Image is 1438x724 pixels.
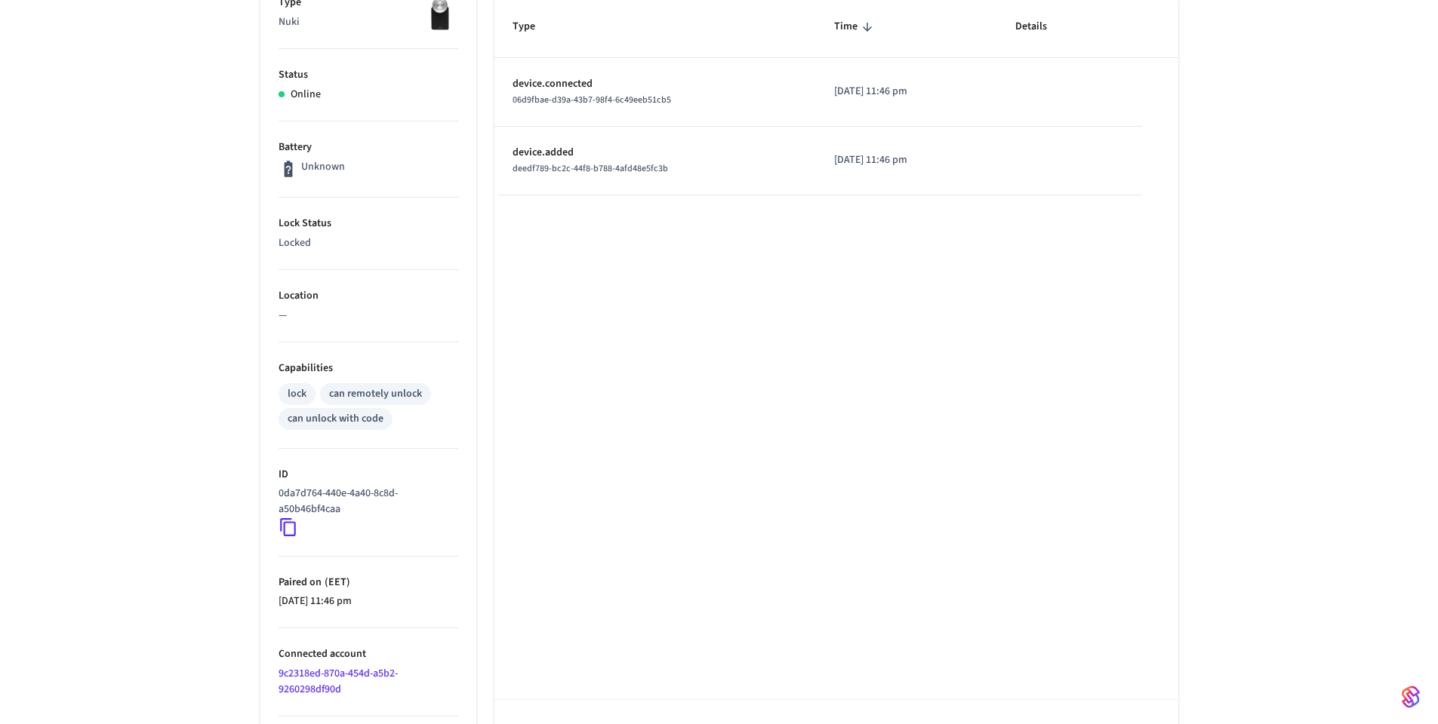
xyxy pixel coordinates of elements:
div: lock [288,386,306,402]
p: Lock Status [279,216,458,232]
a: 9c2318ed-870a-454d-a5b2-9260298df90d [279,666,398,697]
p: Online [291,87,321,103]
p: [DATE] 11:46 pm [834,152,979,168]
span: Type [513,15,555,38]
p: Paired on [279,575,458,591]
p: Nuki [279,14,458,30]
p: device.connected [513,76,799,92]
span: Details [1015,15,1067,38]
p: Status [279,67,458,83]
p: 0da7d764-440e-4a40-8c8d-a50b46bf4caa [279,486,452,517]
div: can unlock with code [288,411,383,427]
p: Location [279,288,458,304]
span: Time [834,15,877,38]
p: [DATE] 11:46 pm [279,594,458,609]
span: ( EET ) [322,575,350,590]
p: — [279,308,458,324]
span: 06d9fbae-d39a-43b7-98f4-6c49eeb51cb5 [513,94,671,106]
p: device.added [513,145,799,161]
img: SeamLogoGradient.69752ec5.svg [1402,685,1420,709]
p: [DATE] 11:46 pm [834,84,979,100]
p: Battery [279,140,458,155]
p: ID [279,467,458,483]
div: can remotely unlock [329,386,422,402]
p: Connected account [279,646,458,662]
span: deedf789-bc2c-44f8-b788-4afd48e5fc3b [513,162,668,175]
p: Capabilities [279,360,458,376]
p: Locked [279,235,458,251]
p: Unknown [301,159,345,175]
